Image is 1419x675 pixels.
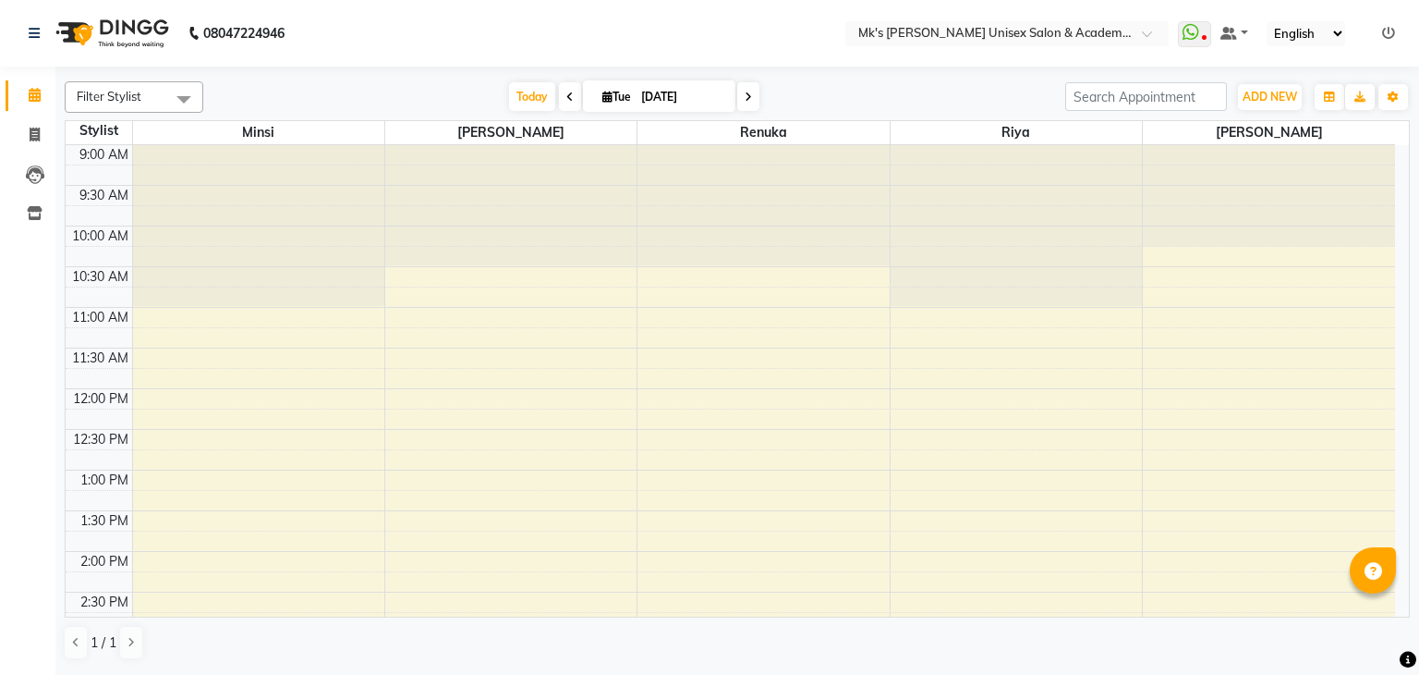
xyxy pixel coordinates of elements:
span: Filter Stylist [77,89,141,104]
span: Riya [891,121,1142,144]
div: 11:30 AM [68,349,132,368]
div: 10:00 AM [68,227,132,246]
div: 1:00 PM [77,471,132,490]
b: 08047224946 [203,7,285,59]
span: Today [509,82,555,111]
div: 1:30 PM [77,511,132,531]
div: 12:30 PM [69,430,132,449]
input: Search Appointment [1065,82,1227,111]
span: Minsi [133,121,384,144]
div: 10:30 AM [68,267,132,287]
div: 12:00 PM [69,389,132,409]
span: [PERSON_NAME] [385,121,637,144]
span: Renuka [637,121,889,144]
span: [PERSON_NAME] [1143,121,1395,144]
input: 2025-09-02 [636,83,728,111]
div: 9:00 AM [76,145,132,165]
div: Stylist [66,121,132,141]
div: 2:30 PM [77,593,132,612]
span: ADD NEW [1243,90,1297,104]
div: 9:30 AM [76,186,132,205]
span: 1 / 1 [91,633,116,653]
div: 2:00 PM [77,552,132,571]
div: 11:00 AM [68,308,132,327]
span: Tue [598,90,636,104]
img: logo [47,7,174,59]
button: ADD NEW [1238,84,1302,110]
